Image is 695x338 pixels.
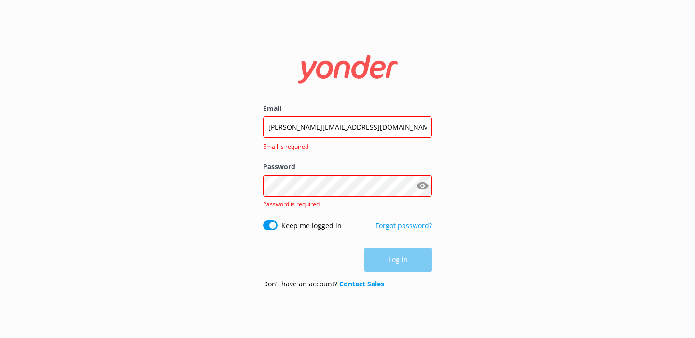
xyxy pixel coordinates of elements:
[375,221,432,230] a: Forgot password?
[263,116,432,138] input: user@emailaddress.com
[281,220,342,231] label: Keep me logged in
[339,279,384,288] a: Contact Sales
[413,176,432,195] button: Show password
[263,200,320,208] span: Password is required
[263,103,432,114] label: Email
[263,142,426,151] span: Email is required
[263,279,384,289] p: Don’t have an account?
[263,162,432,172] label: Password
